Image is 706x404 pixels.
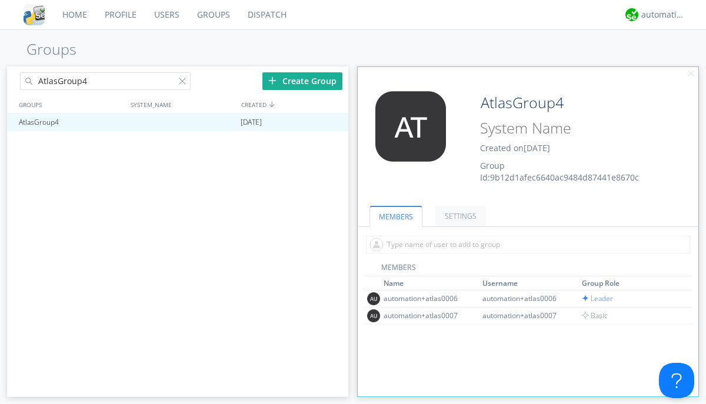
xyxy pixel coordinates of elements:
[476,117,666,139] input: System Name
[367,292,380,305] img: 373638.png
[476,91,666,115] input: Group Name
[582,293,613,303] span: Leader
[7,113,348,131] a: AtlasGroup4[DATE]
[241,113,262,131] span: [DATE]
[582,310,608,320] span: Basic
[367,91,455,162] img: 373638.png
[382,276,481,291] th: Toggle SortBy
[524,142,550,153] span: [DATE]
[16,113,126,131] div: AtlasGroup4
[268,76,277,85] img: plus.svg
[384,310,472,320] div: automation+atlas0007
[481,276,580,291] th: Toggle SortBy
[625,8,638,21] img: d2d01cd9b4174d08988066c6d424eccd
[384,293,472,303] div: automation+atlas0006
[24,4,45,25] img: cddb5a64eb264b2086981ab96f4c1ba7
[128,96,238,113] div: SYSTEM_NAME
[20,72,191,90] input: Search groups
[262,72,342,90] div: Create Group
[687,70,695,78] img: cancel.svg
[641,9,685,21] div: automation+atlas
[480,160,639,183] span: Group Id: 9b12d1afec6640ac9484d87441e8670c
[364,262,693,276] div: MEMBERS
[580,276,680,291] th: Toggle SortBy
[16,96,125,113] div: GROUPS
[435,206,486,226] a: SETTINGS
[659,363,694,398] iframe: Toggle Customer Support
[480,142,550,153] span: Created on
[366,236,690,253] input: Type name of user to add to group
[369,206,422,227] a: MEMBERS
[367,309,380,322] img: 373638.png
[238,96,349,113] div: CREATED
[482,293,571,303] div: automation+atlas0006
[482,310,571,320] div: automation+atlas0007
